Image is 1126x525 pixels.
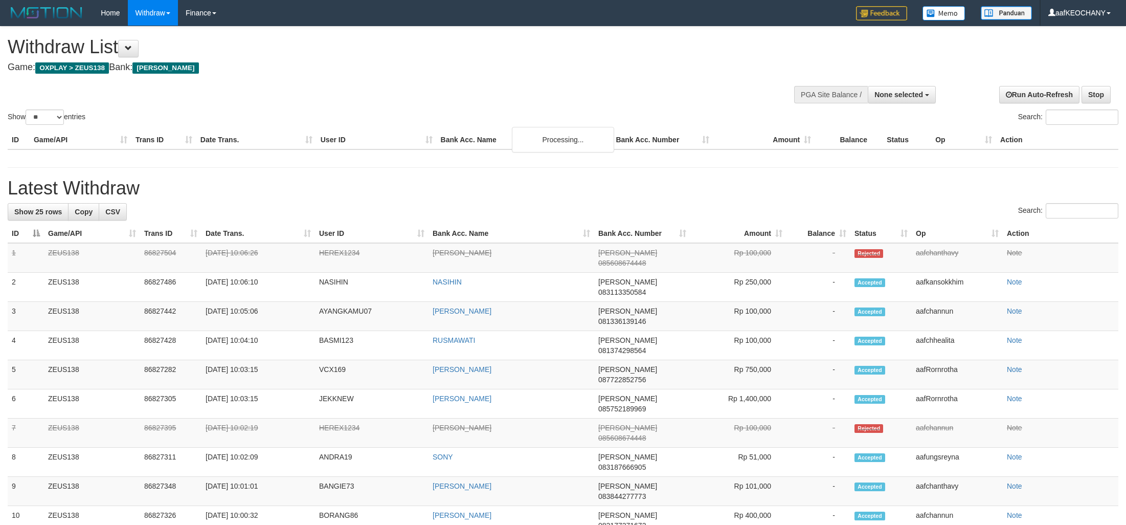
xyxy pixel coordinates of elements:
td: 86827428 [140,331,201,360]
th: User ID [317,130,437,149]
span: Copy 083113350584 to clipboard [598,288,646,296]
h4: Game: Bank: [8,62,740,73]
td: - [786,273,850,302]
th: Game/API [30,130,131,149]
td: - [786,302,850,331]
label: Show entries [8,110,85,125]
span: Copy [75,208,93,216]
th: Game/API: activate to sort column ascending [44,224,140,243]
span: [PERSON_NAME] [598,482,657,490]
img: MOTION_logo.png [8,5,85,20]
td: 1 [8,243,44,273]
img: Feedback.jpg [856,6,907,20]
a: Show 25 rows [8,203,69,221]
a: [PERSON_NAME] [433,482,491,490]
td: Rp 100,000 [690,302,786,331]
td: [DATE] 10:03:15 [201,389,315,419]
td: 86827311 [140,448,201,477]
td: aafRornrotha [912,389,1003,419]
td: Rp 100,000 [690,331,786,360]
td: - [786,360,850,389]
th: Bank Acc. Number [612,130,713,149]
td: ZEUS138 [44,243,140,273]
th: Bank Acc. Number: activate to sort column ascending [594,224,690,243]
td: 86827504 [140,243,201,273]
td: Rp 100,000 [690,243,786,273]
th: Date Trans.: activate to sort column ascending [201,224,315,243]
td: 7 [8,419,44,448]
td: Rp 100,000 [690,419,786,448]
th: Status [883,130,931,149]
span: None selected [874,91,923,99]
a: Note [1007,424,1022,432]
td: aafchannun [912,419,1003,448]
span: Copy 087722852756 to clipboard [598,376,646,384]
th: Action [996,130,1118,149]
th: ID: activate to sort column descending [8,224,44,243]
td: aafkansokkhim [912,273,1003,302]
span: Accepted [854,483,885,491]
td: 8 [8,448,44,477]
h1: Withdraw List [8,37,740,57]
span: OXPLAY > ZEUS138 [35,62,109,74]
span: [PERSON_NAME] [598,278,657,286]
td: ZEUS138 [44,477,140,506]
td: 5 [8,360,44,389]
input: Search: [1046,203,1118,218]
th: ID [8,130,30,149]
td: Rp 750,000 [690,360,786,389]
span: [PERSON_NAME] [598,453,657,461]
td: 9 [8,477,44,506]
td: ZEUS138 [44,360,140,389]
th: Bank Acc. Name: activate to sort column ascending [429,224,594,243]
span: Accepted [854,453,885,462]
img: panduan.png [981,6,1032,20]
td: HEREX1234 [315,243,429,273]
label: Search: [1018,203,1118,218]
td: 2 [8,273,44,302]
a: Note [1007,278,1022,286]
td: - [786,477,850,506]
a: [PERSON_NAME] [433,307,491,315]
span: [PERSON_NAME] [598,307,657,315]
a: Note [1007,395,1022,403]
a: [PERSON_NAME] [433,424,491,432]
a: CSV [99,203,127,221]
th: Status: activate to sort column ascending [850,224,912,243]
th: User ID: activate to sort column ascending [315,224,429,243]
td: Rp 250,000 [690,273,786,302]
td: [DATE] 10:06:10 [201,273,315,302]
a: Note [1007,482,1022,490]
td: aafchanthavy [912,477,1003,506]
th: Balance: activate to sort column ascending [786,224,850,243]
td: aafchannun [912,302,1003,331]
td: 86827442 [140,302,201,331]
th: Amount [713,130,815,149]
td: ZEUS138 [44,419,140,448]
a: Note [1007,249,1022,257]
a: [PERSON_NAME] [433,365,491,374]
a: Run Auto-Refresh [999,86,1079,103]
span: [PERSON_NAME] [598,365,657,374]
span: Accepted [854,512,885,520]
div: Processing... [512,127,614,152]
td: aafungsreyna [912,448,1003,477]
td: - [786,243,850,273]
td: 3 [8,302,44,331]
span: Accepted [854,395,885,404]
span: Copy 085608674448 to clipboard [598,259,646,267]
td: Rp 101,000 [690,477,786,506]
span: [PERSON_NAME] [598,511,657,519]
td: ZEUS138 [44,273,140,302]
a: NASIHIN [433,278,462,286]
td: 86827348 [140,477,201,506]
span: CSV [105,208,120,216]
span: Copy 081336139146 to clipboard [598,317,646,325]
td: NASIHIN [315,273,429,302]
td: aafchanthavy [912,243,1003,273]
a: Stop [1082,86,1111,103]
td: ZEUS138 [44,448,140,477]
span: Accepted [854,278,885,287]
th: Balance [815,130,883,149]
a: [PERSON_NAME] [433,249,491,257]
